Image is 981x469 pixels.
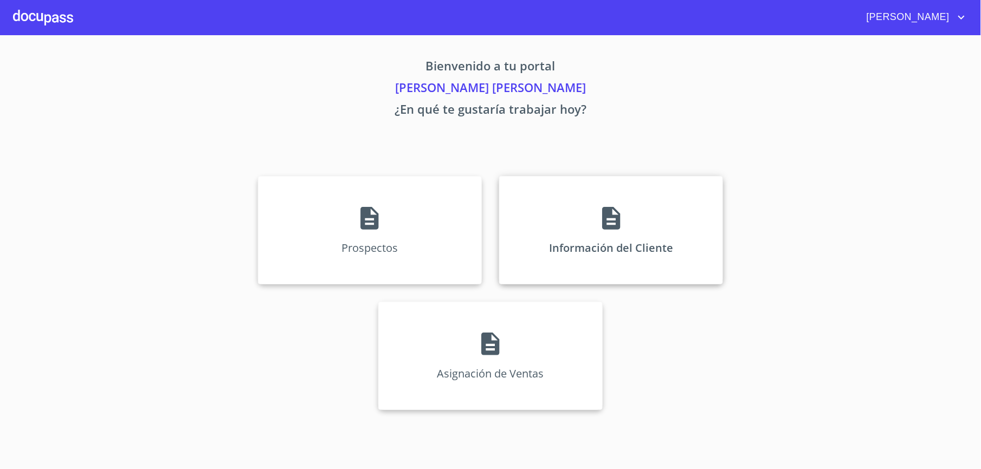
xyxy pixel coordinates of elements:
[157,100,824,122] p: ¿En qué te gustaría trabajar hoy?
[859,9,955,26] span: [PERSON_NAME]
[157,57,824,79] p: Bienvenido a tu portal
[859,9,968,26] button: account of current user
[549,240,673,255] p: Información del Cliente
[341,240,398,255] p: Prospectos
[437,366,544,381] p: Asignación de Ventas
[157,79,824,100] p: [PERSON_NAME] [PERSON_NAME]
